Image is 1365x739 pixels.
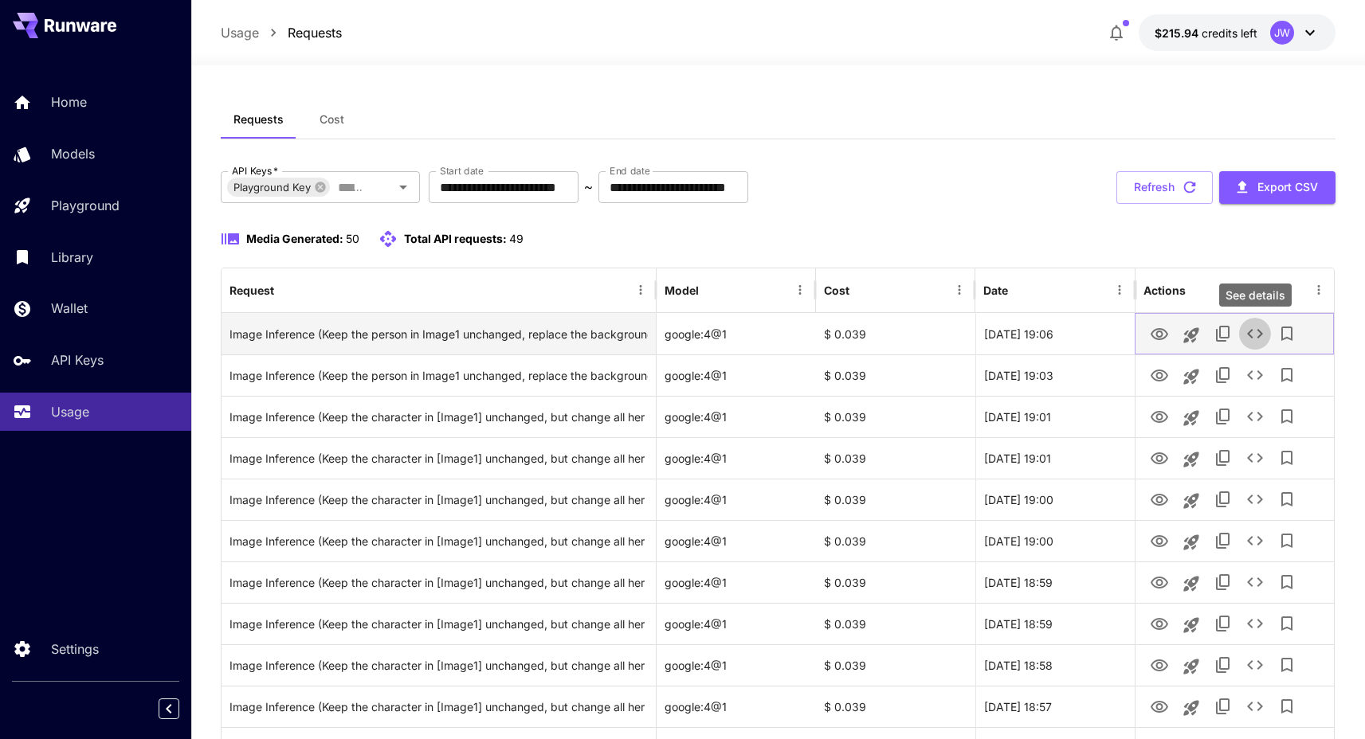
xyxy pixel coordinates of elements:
button: Menu [789,279,811,301]
div: Click to copy prompt [229,438,648,479]
button: Launch in playground [1175,485,1207,517]
button: See details [1239,649,1271,681]
button: Add to library [1271,690,1303,722]
button: Launch in playground [1175,319,1207,351]
p: Library [51,248,93,267]
div: See details [1219,283,1292,307]
button: Sort [1010,279,1032,301]
button: Sort [700,279,723,301]
div: 22 Sep, 2025 19:01 [975,396,1135,437]
div: google:4@1 [657,354,816,396]
span: Requests [233,112,284,127]
div: $215.94116 [1155,25,1257,41]
button: Copy TaskUUID [1207,690,1239,722]
button: Copy TaskUUID [1207,401,1239,432]
div: google:4@1 [657,313,816,354]
div: 22 Sep, 2025 18:57 [975,686,1135,727]
button: Copy TaskUUID [1207,525,1239,557]
p: Models [51,144,95,163]
button: View [1143,690,1175,722]
span: Media Generated: [246,232,343,245]
button: See details [1239,566,1271,598]
button: $215.94116JW [1139,14,1336,51]
button: Refresh [1116,171,1213,204]
button: See details [1239,608,1271,639]
p: Usage [51,402,89,421]
button: Launch in playground [1175,651,1207,682]
button: Add to library [1271,483,1303,515]
button: Open [392,176,414,198]
label: End date [610,164,649,178]
button: View [1143,441,1175,474]
button: See details [1239,483,1271,515]
div: google:4@1 [657,644,816,686]
button: Add to library [1271,608,1303,639]
span: $215.94 [1155,26,1202,40]
div: Date [983,283,1008,297]
button: View [1143,317,1175,350]
button: Add to library [1271,566,1303,598]
div: $ 0.039 [816,520,975,561]
label: Start date [440,164,484,178]
button: Copy TaskUUID [1207,359,1239,391]
div: 22 Sep, 2025 19:03 [975,354,1135,396]
button: View [1143,483,1175,515]
button: Copy TaskUUID [1207,318,1239,350]
div: JW [1270,21,1294,45]
span: 50 [346,232,359,245]
div: google:4@1 [657,396,816,437]
button: Sort [276,279,298,301]
button: View [1143,400,1175,432]
div: google:4@1 [657,479,816,520]
div: $ 0.039 [816,603,975,644]
span: Total API requests: [404,232,507,245]
button: Menu [1108,279,1131,301]
button: View [1143,524,1175,557]
p: Home [51,92,87,111]
p: Settings [51,639,99,659]
div: 22 Sep, 2025 18:58 [975,644,1135,686]
button: Add to library [1271,318,1303,350]
button: Add to library [1271,649,1303,681]
button: Menu [630,279,652,301]
button: Export CSV [1219,171,1336,204]
a: Usage [221,23,259,42]
span: 49 [509,232,524,245]
button: View [1143,358,1175,391]
div: Cost [824,283,849,297]
button: Sort [851,279,873,301]
button: See details [1239,318,1271,350]
div: Model [665,283,699,297]
div: $ 0.039 [816,686,975,727]
div: Click to copy prompt [229,355,648,396]
div: 22 Sep, 2025 19:06 [975,313,1135,354]
nav: breadcrumb [221,23,342,42]
span: Playground Key [227,178,317,197]
button: Menu [948,279,971,301]
div: $ 0.039 [816,396,975,437]
button: See details [1239,525,1271,557]
button: Menu [1308,279,1330,301]
div: Actions [1143,283,1186,297]
div: $ 0.039 [816,313,975,354]
p: ~ [584,178,593,197]
div: $ 0.039 [816,479,975,520]
p: Requests [288,23,342,42]
div: Click to copy prompt [229,686,648,727]
div: $ 0.039 [816,354,975,396]
button: See details [1239,401,1271,432]
button: Add to library [1271,359,1303,391]
div: Click to copy prompt [229,397,648,437]
div: google:4@1 [657,437,816,479]
div: google:4@1 [657,686,816,727]
button: Launch in playground [1175,402,1207,434]
button: Collapse sidebar [159,698,179,719]
div: Click to copy prompt [229,521,648,561]
button: Copy TaskUUID [1207,442,1239,474]
div: 22 Sep, 2025 19:00 [975,479,1135,520]
div: 22 Sep, 2025 18:59 [975,603,1135,644]
span: credits left [1202,26,1257,40]
div: $ 0.039 [816,644,975,686]
button: Launch in playground [1175,526,1207,558]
